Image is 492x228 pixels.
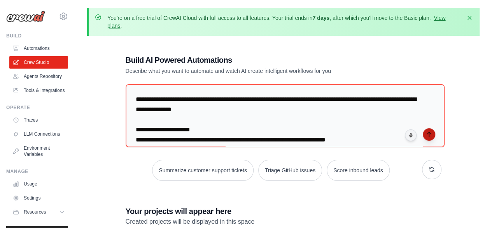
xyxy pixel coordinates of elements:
a: Automations [9,42,68,55]
div: Manage [6,168,68,175]
span: Resources [24,209,46,215]
button: Triage GitHub issues [258,160,322,181]
button: Get new suggestions [422,160,441,179]
a: Traces [9,114,68,126]
img: Logo [6,11,45,22]
a: Agents Repository [9,70,68,83]
button: Score inbound leads [327,160,390,181]
button: Click to speak your automation idea [405,129,417,141]
a: Crew Studio [9,56,68,69]
a: Environment Variables [9,142,68,161]
button: Resources [9,206,68,218]
div: Operate [6,104,68,111]
h3: Your projects will appear here [126,206,441,217]
div: Build [6,33,68,39]
strong: 7 days [312,15,329,21]
p: You're on a free trial of CrewAI Cloud with full access to all features. Your trial ends in , aft... [107,14,461,30]
p: Created projects will be displayed in this space [126,217,441,227]
p: Describe what you want to automate and watch AI create intelligent workflows for you [126,67,387,75]
button: Summarize customer support tickets [152,160,253,181]
h1: Build AI Powered Automations [126,55,387,65]
a: Tools & Integrations [9,84,68,97]
a: LLM Connections [9,128,68,140]
a: Usage [9,178,68,190]
a: Settings [9,192,68,204]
